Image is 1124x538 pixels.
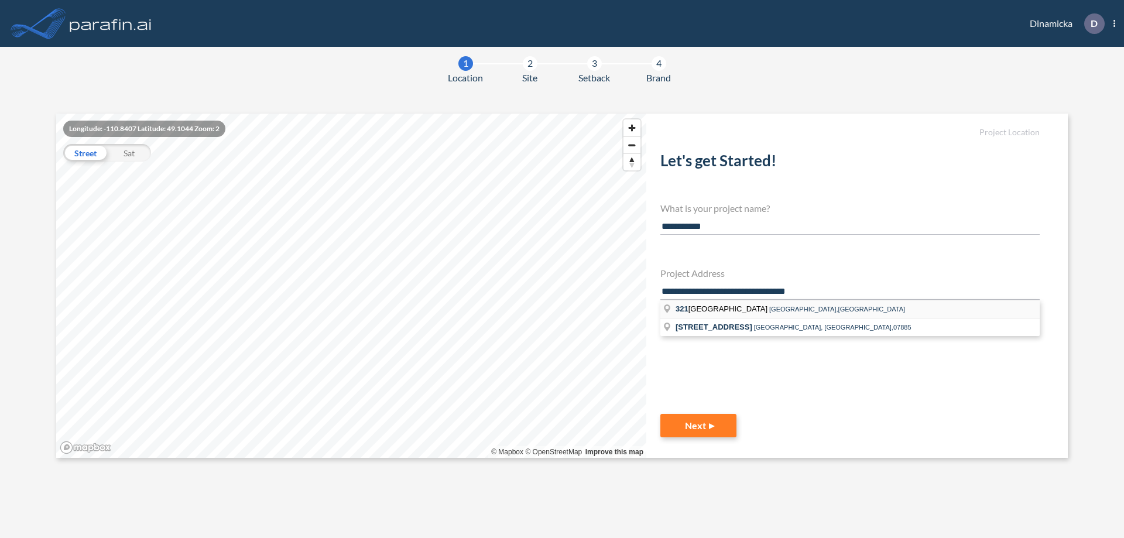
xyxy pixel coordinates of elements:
button: Reset bearing to north [623,153,640,170]
div: 1 [458,56,473,71]
button: Zoom out [623,136,640,153]
canvas: Map [56,114,646,458]
span: Zoom out [623,137,640,153]
h5: Project Location [660,128,1040,138]
span: Reset bearing to north [623,154,640,170]
p: D [1091,18,1098,29]
button: Zoom in [623,119,640,136]
span: [STREET_ADDRESS] [676,323,752,331]
span: 321 [676,304,688,313]
div: 4 [652,56,666,71]
span: [GEOGRAPHIC_DATA], [GEOGRAPHIC_DATA],07885 [754,324,911,331]
h2: Let's get Started! [660,152,1040,174]
div: Sat [107,144,151,162]
span: Brand [646,71,671,85]
a: Mapbox [491,448,523,456]
a: OpenStreetMap [525,448,582,456]
span: Setback [578,71,610,85]
a: Improve this map [585,448,643,456]
h4: Project Address [660,268,1040,279]
div: Longitude: -110.8407 Latitude: 49.1044 Zoom: 2 [63,121,225,137]
button: Next [660,414,736,437]
img: logo [67,12,154,35]
a: Mapbox homepage [60,441,111,454]
span: Location [448,71,483,85]
h4: What is your project name? [660,203,1040,214]
div: 3 [587,56,602,71]
div: Street [63,144,107,162]
div: 2 [523,56,537,71]
span: [GEOGRAPHIC_DATA] [676,304,769,313]
span: Site [522,71,537,85]
span: [GEOGRAPHIC_DATA],[GEOGRAPHIC_DATA] [769,306,905,313]
div: Dinamicka [1012,13,1115,34]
